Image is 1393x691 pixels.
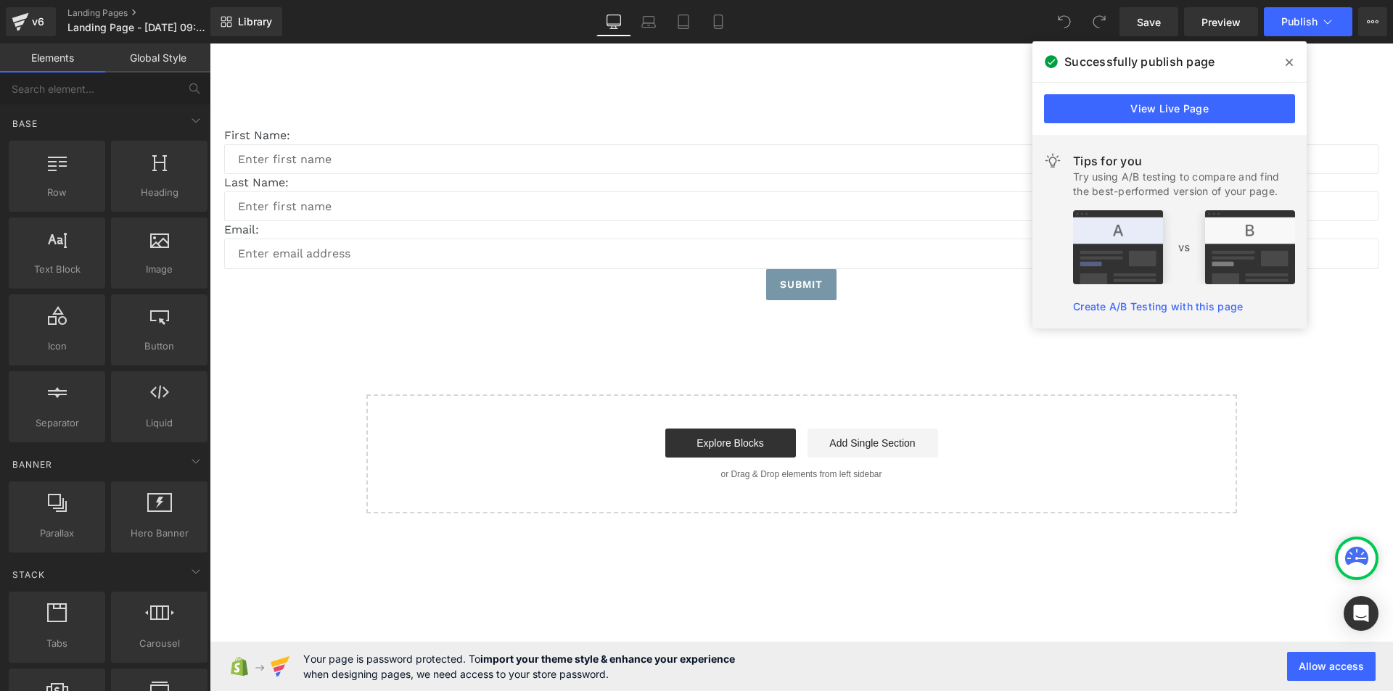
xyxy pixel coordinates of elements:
button: Redo [1085,7,1114,36]
a: Preview [1184,7,1258,36]
img: tip.png [1073,210,1295,284]
div: Tips for you [1073,152,1295,170]
a: Add Single Section [598,385,728,414]
button: Submit [556,225,628,257]
button: More [1358,7,1387,36]
a: View Live Page [1044,94,1295,123]
img: light.svg [1044,152,1061,170]
a: Mobile [701,7,736,36]
span: Carousel [115,636,203,651]
div: Open Intercom Messenger [1344,596,1378,631]
span: Landing Page - [DATE] 09:07:10 [67,22,207,33]
span: Your page is password protected. To when designing pages, we need access to your store password. [303,651,735,682]
span: Separator [13,415,101,431]
a: Explore Blocks [456,385,586,414]
span: Row [13,185,101,200]
p: First Name: [15,83,1169,101]
span: Save [1137,15,1161,30]
a: Global Style [105,44,210,73]
span: Library [238,15,272,28]
span: Base [11,117,39,131]
a: Desktop [596,7,631,36]
span: Hero Banner [115,526,203,541]
button: Undo [1050,7,1079,36]
p: Email: [15,178,1169,195]
span: Stack [11,568,46,582]
div: v6 [29,12,47,31]
span: Icon [13,339,101,354]
span: Text Block [13,262,101,277]
a: v6 [6,7,56,36]
p: Last Name: [15,131,1169,148]
span: Liquid [115,415,203,431]
a: Create A/B Testing with this page [1073,300,1243,313]
a: Tablet [666,7,701,36]
span: Heading [115,185,203,200]
span: Button [115,339,203,354]
a: Landing Pages [67,7,234,19]
span: Banner [11,458,54,471]
input: Enter first name [15,148,1169,178]
button: Publish [1264,7,1352,36]
input: Enter email address [15,195,1169,225]
p: or Drag & Drop elements from left sidebar [180,426,1004,436]
span: Image [115,262,203,277]
span: Preview [1201,15,1241,30]
div: Try using A/B testing to compare and find the best-performed version of your page. [1073,170,1295,199]
input: Enter first name [15,101,1169,131]
span: Parallax [13,526,101,541]
strong: import your theme style & enhance your experience [480,653,735,665]
button: Allow access [1287,652,1376,681]
span: Successfully publish page [1064,53,1215,70]
span: Tabs [13,636,101,651]
a: Laptop [631,7,666,36]
span: Publish [1281,16,1318,28]
a: New Library [210,7,282,36]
